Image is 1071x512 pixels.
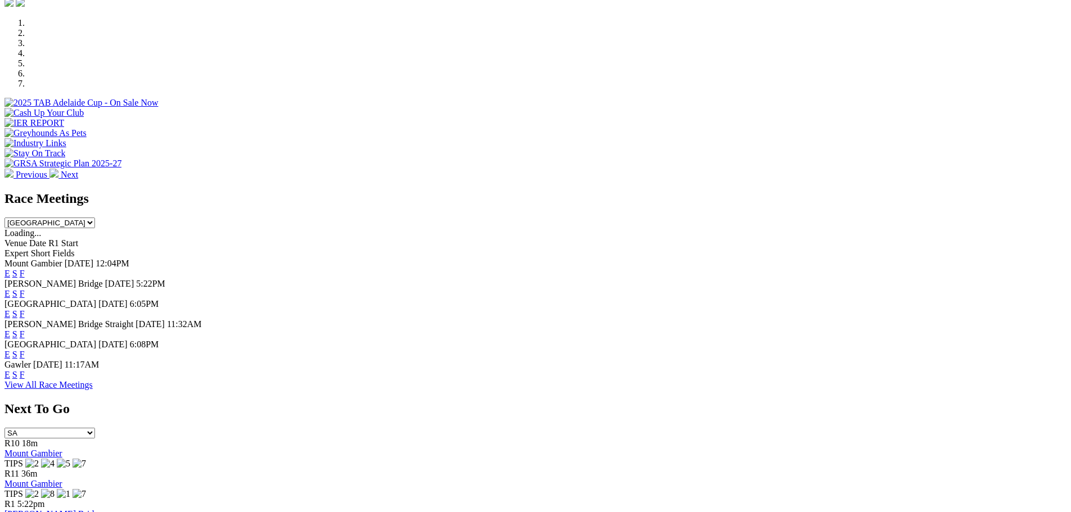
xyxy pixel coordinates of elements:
[41,489,55,499] img: 8
[135,319,165,329] span: [DATE]
[17,499,45,509] span: 5:22pm
[21,469,37,478] span: 36m
[4,360,31,369] span: Gawler
[20,329,25,339] a: F
[4,118,64,128] img: IER REPORT
[4,339,96,349] span: [GEOGRAPHIC_DATA]
[4,289,10,298] a: E
[16,170,47,179] span: Previous
[4,469,19,478] span: R11
[29,238,46,248] span: Date
[12,329,17,339] a: S
[12,350,17,359] a: S
[20,350,25,359] a: F
[4,299,96,309] span: [GEOGRAPHIC_DATA]
[4,319,133,329] span: [PERSON_NAME] Bridge Straight
[4,228,41,238] span: Loading...
[98,339,128,349] span: [DATE]
[33,360,62,369] span: [DATE]
[65,259,94,268] span: [DATE]
[96,259,129,268] span: 12:04PM
[20,289,25,298] a: F
[73,489,86,499] img: 7
[48,238,78,248] span: R1 Start
[4,448,62,458] a: Mount Gambier
[4,479,62,488] a: Mount Gambier
[4,191,1067,206] h2: Race Meetings
[52,248,74,258] span: Fields
[4,269,10,278] a: E
[4,350,10,359] a: E
[22,438,38,448] span: 18m
[105,279,134,288] span: [DATE]
[49,169,58,178] img: chevron-right-pager-white.svg
[57,489,70,499] img: 1
[4,128,87,138] img: Greyhounds As Pets
[130,299,159,309] span: 6:05PM
[31,248,51,258] span: Short
[12,269,17,278] a: S
[4,380,93,389] a: View All Race Meetings
[41,459,55,469] img: 4
[167,319,202,329] span: 11:32AM
[4,138,66,148] img: Industry Links
[4,148,65,158] img: Stay On Track
[4,158,121,169] img: GRSA Strategic Plan 2025-27
[73,459,86,469] img: 7
[4,499,15,509] span: R1
[20,370,25,379] a: F
[4,279,103,288] span: [PERSON_NAME] Bridge
[12,309,17,319] a: S
[4,489,23,499] span: TIPS
[4,309,10,319] a: E
[4,401,1067,416] h2: Next To Go
[20,309,25,319] a: F
[65,360,100,369] span: 11:17AM
[12,289,17,298] a: S
[4,238,27,248] span: Venue
[49,170,78,179] a: Next
[61,170,78,179] span: Next
[25,459,39,469] img: 2
[12,370,17,379] a: S
[4,459,23,468] span: TIPS
[4,98,159,108] img: 2025 TAB Adelaide Cup - On Sale Now
[136,279,165,288] span: 5:22PM
[57,459,70,469] img: 5
[4,329,10,339] a: E
[4,370,10,379] a: E
[25,489,39,499] img: 2
[4,170,49,179] a: Previous
[4,438,20,448] span: R10
[130,339,159,349] span: 6:08PM
[4,248,29,258] span: Expert
[98,299,128,309] span: [DATE]
[4,259,62,268] span: Mount Gambier
[20,269,25,278] a: F
[4,108,84,118] img: Cash Up Your Club
[4,169,13,178] img: chevron-left-pager-white.svg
